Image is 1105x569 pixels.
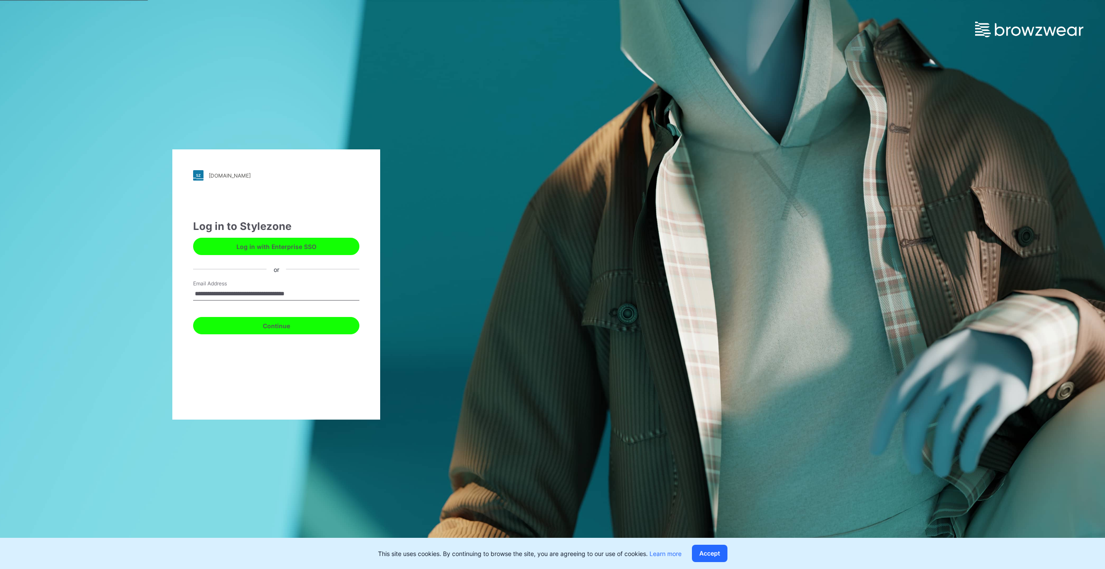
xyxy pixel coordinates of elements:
[649,550,682,557] a: Learn more
[378,549,682,558] p: This site uses cookies. By continuing to browse the site, you are agreeing to our use of cookies.
[975,22,1083,37] img: browzwear-logo.e42bd6dac1945053ebaf764b6aa21510.svg
[193,317,359,334] button: Continue
[193,238,359,255] button: Log in with Enterprise SSO
[193,280,254,288] label: Email Address
[267,265,286,274] div: or
[193,170,204,181] img: stylezone-logo.562084cfcfab977791bfbf7441f1a819.svg
[209,172,251,179] div: [DOMAIN_NAME]
[193,219,359,234] div: Log in to Stylezone
[692,545,727,562] button: Accept
[193,170,359,181] a: [DOMAIN_NAME]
